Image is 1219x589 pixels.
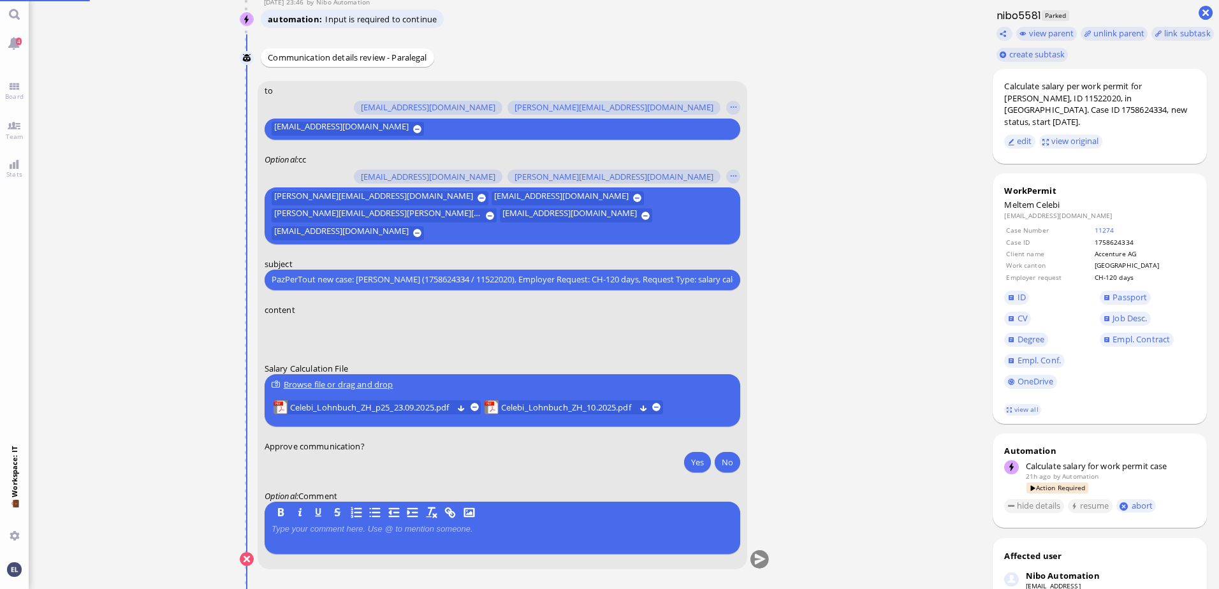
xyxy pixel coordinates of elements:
a: View Celebi_Lohnbuch_ZH_10.2025.pdf [501,400,634,414]
dd: [EMAIL_ADDRESS][DOMAIN_NAME] [1004,211,1195,220]
span: Action Required [1026,483,1088,493]
span: by [1053,472,1060,481]
span: Input is required to continue [325,13,437,25]
img: Celebi_Lohnbuch_ZH_10.2025.pdf [485,400,499,414]
button: [EMAIL_ADDRESS][DOMAIN_NAME] [354,170,502,184]
button: No [715,452,740,472]
a: OneDrive [1004,375,1057,389]
div: Nibo Automation [1026,570,1100,581]
span: [PERSON_NAME][EMAIL_ADDRESS][DOMAIN_NAME] [515,103,713,113]
h1: nibo5581 [993,8,1041,23]
button: [PERSON_NAME][EMAIL_ADDRESS][DOMAIN_NAME] [272,191,488,205]
div: Affected user [1004,550,1062,562]
div: Communication details review - Paralegal [261,48,434,67]
span: Passport [1113,291,1147,303]
a: 11274 [1095,226,1114,235]
span: ID [1018,291,1026,303]
button: [EMAIL_ADDRESS][DOMAIN_NAME] [492,191,644,205]
img: You [7,562,21,576]
span: [EMAIL_ADDRESS][DOMAIN_NAME] [274,122,409,136]
a: view all [1004,404,1041,415]
button: Yes [684,452,711,472]
span: Stats [3,170,26,178]
span: [EMAIL_ADDRESS][DOMAIN_NAME] [361,103,495,113]
button: I [293,505,307,520]
td: [GEOGRAPHIC_DATA] [1094,260,1195,270]
span: Celebi_Lohnbuch_ZH_p25_23.09.2025.pdf [290,400,453,414]
div: WorkPermit [1004,185,1195,196]
button: B [274,505,288,520]
lob-view: Celebi_Lohnbuch_ZH_10.2025.pdf [485,400,663,414]
span: Empl. Contract [1113,333,1170,345]
img: Nibo Automation [240,13,254,27]
span: cc [298,154,306,165]
em: : [265,490,298,502]
a: Empl. Conf. [1004,354,1064,368]
span: Celebi [1036,199,1060,210]
span: Parked [1042,10,1069,21]
span: [PERSON_NAME][EMAIL_ADDRESS][DOMAIN_NAME] [274,191,473,205]
a: View Celebi_Lohnbuch_ZH_p25_23.09.2025.pdf [290,400,453,414]
a: Passport [1100,291,1151,305]
td: Case ID [1005,237,1092,247]
span: to [265,85,273,96]
button: [PERSON_NAME][EMAIL_ADDRESS][DOMAIN_NAME] [507,170,720,184]
span: Optional [265,490,296,502]
button: view parent [1016,27,1077,41]
button: Download Celebi_Lohnbuch_ZH_10.2025.pdf [639,403,648,411]
div: Calculate salary per work permit for [PERSON_NAME], ID 11522020, in [GEOGRAPHIC_DATA]. Case ID 17... [1004,80,1195,127]
button: create subtask [996,48,1069,62]
button: resume [1068,499,1113,513]
span: link subtask [1164,27,1211,39]
div: Browse file or drag and drop [272,378,733,391]
td: 1758624334 [1094,237,1195,247]
button: U [312,505,326,520]
td: CH-120 days [1094,272,1195,282]
span: [EMAIL_ADDRESS][DOMAIN_NAME] [274,226,409,240]
a: Degree [1004,333,1047,347]
span: automation [268,13,325,25]
task-group-action-menu: link subtask [1151,27,1214,41]
button: view original [1039,135,1103,149]
a: Empl. Contract [1100,333,1173,347]
button: Copy ticket nibo5581 link to clipboard [996,27,1013,41]
a: ID [1004,291,1029,305]
em: : [265,154,298,165]
span: Empl. Conf. [1018,354,1061,366]
span: Job Desc. [1113,312,1147,324]
button: S [330,505,344,520]
span: [EMAIL_ADDRESS][DOMAIN_NAME] [502,208,637,222]
span: 4 [16,38,22,45]
a: Job Desc. [1100,312,1151,326]
span: Optional [265,154,296,165]
span: [EMAIL_ADDRESS][DOMAIN_NAME] [361,172,495,182]
span: 💼 Workspace: IT [10,497,19,526]
a: CV [1004,312,1031,326]
span: [EMAIL_ADDRESS][DOMAIN_NAME] [494,191,629,205]
button: [EMAIL_ADDRESS][DOMAIN_NAME] [354,101,502,115]
div: Automation [1004,445,1195,456]
td: Case Number [1005,225,1092,235]
span: 21h ago [1026,472,1051,481]
button: [PERSON_NAME][EMAIL_ADDRESS][PERSON_NAME][DOMAIN_NAME] [272,208,497,222]
button: unlink parent [1081,27,1148,41]
button: abort [1116,499,1157,513]
button: [EMAIL_ADDRESS][DOMAIN_NAME] [272,226,424,240]
td: Employer request [1005,272,1092,282]
button: Download Celebi_Lohnbuch_ZH_p25_23.09.2025.pdf [457,403,465,411]
span: [PERSON_NAME][EMAIL_ADDRESS][PERSON_NAME][DOMAIN_NAME] [274,208,481,222]
button: hide details [1004,499,1064,513]
button: [EMAIL_ADDRESS][DOMAIN_NAME] [500,208,652,222]
img: Nibo Automation [1004,572,1018,586]
span: Salary Calculation File [265,363,348,375]
span: Meltem [1004,199,1034,210]
span: subject [265,258,293,270]
span: Celebi_Lohnbuch_ZH_10.2025.pdf [501,400,634,414]
span: Team [3,132,27,141]
span: CV [1018,312,1028,324]
td: Work canton [1005,260,1092,270]
lob-view: Celebi_Lohnbuch_ZH_p25_23.09.2025.pdf [274,400,481,414]
span: Approve communication? [265,440,365,452]
button: remove [652,403,661,411]
div: Calculate salary for work permit case [1026,460,1195,472]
